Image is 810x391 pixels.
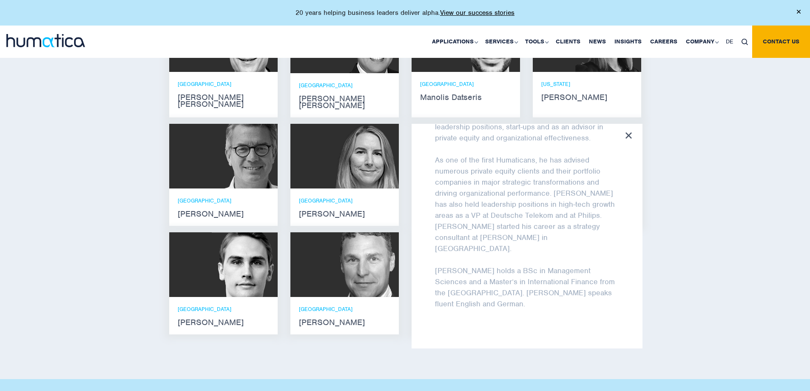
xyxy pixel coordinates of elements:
[420,80,512,88] p: [GEOGRAPHIC_DATA]
[333,124,399,188] img: Zoë Fox
[585,26,610,58] a: News
[333,232,399,297] img: Bryan Turner
[610,26,646,58] a: Insights
[178,305,269,313] p: [GEOGRAPHIC_DATA]
[428,26,481,58] a: Applications
[551,26,585,58] a: Clients
[742,39,748,45] img: search_icon
[726,38,733,45] span: DE
[541,80,633,88] p: [US_STATE]
[722,26,737,58] a: DE
[646,26,682,58] a: Careers
[299,82,390,89] p: [GEOGRAPHIC_DATA]
[178,197,269,204] p: [GEOGRAPHIC_DATA]
[521,26,551,58] a: Tools
[178,94,269,108] strong: [PERSON_NAME] [PERSON_NAME]
[212,124,278,188] img: Jan Löning
[435,265,619,309] p: [PERSON_NAME] holds a BSc in Management Sciences and a Master’s in International Finance from the...
[212,232,278,297] img: Paul Simpson
[541,94,633,101] strong: [PERSON_NAME]
[178,80,269,88] p: [GEOGRAPHIC_DATA]
[178,319,269,326] strong: [PERSON_NAME]
[299,211,390,217] strong: [PERSON_NAME]
[440,9,514,17] a: View our success stories
[299,305,390,313] p: [GEOGRAPHIC_DATA]
[6,34,85,47] img: logo
[299,95,390,109] strong: [PERSON_NAME] [PERSON_NAME]
[299,197,390,204] p: [GEOGRAPHIC_DATA]
[481,26,521,58] a: Services
[752,26,810,58] a: Contact us
[420,94,512,101] strong: Manolis Datseris
[178,211,269,217] strong: [PERSON_NAME]
[299,319,390,326] strong: [PERSON_NAME]
[296,9,514,17] p: 20 years helping business leaders deliver alpha.
[435,154,619,254] p: As one of the first Humaticans, he has advised numerous private equity clients and their portfoli...
[682,26,722,58] a: Company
